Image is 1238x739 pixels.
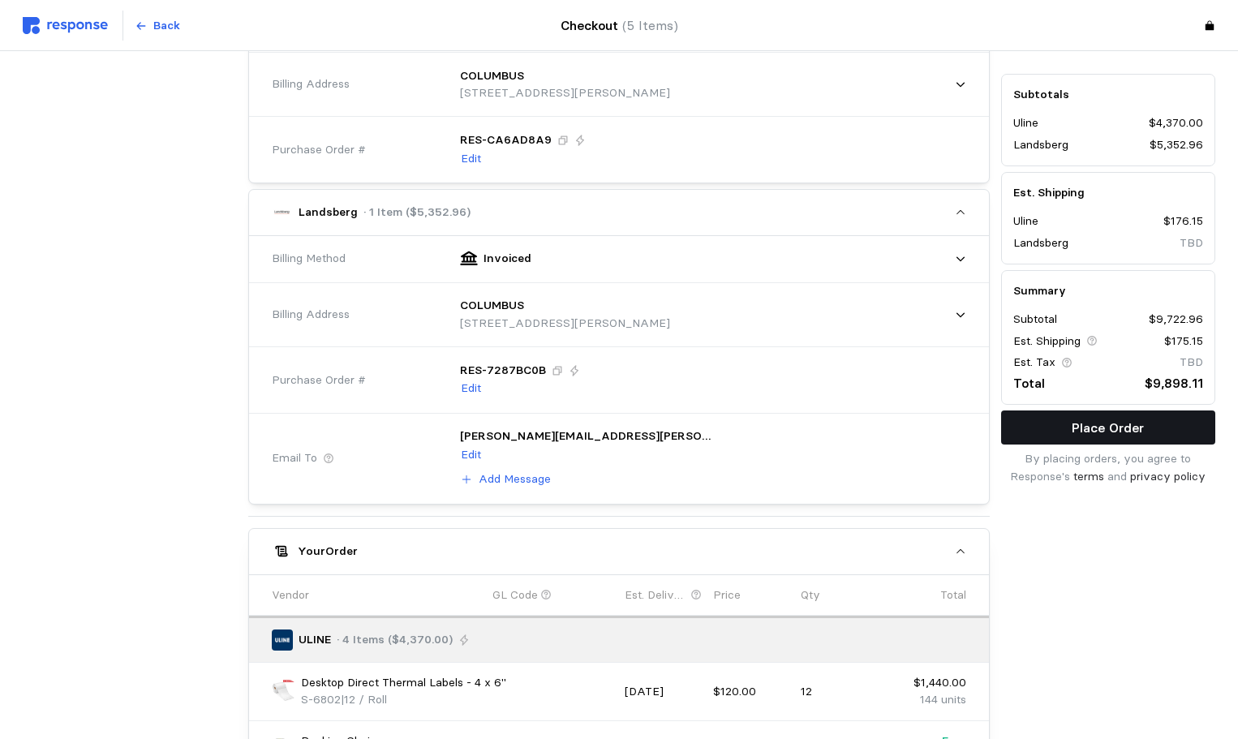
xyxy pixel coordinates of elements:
button: Edit [460,379,482,398]
span: Purchase Order # [272,141,366,159]
p: Edit [461,150,481,168]
p: TBD [1180,234,1203,252]
button: Add Message [460,470,552,489]
p: $1,440.00 [889,674,966,692]
button: Edit [460,149,482,169]
span: S-6802 [301,692,341,707]
p: Landsberg [299,204,358,221]
img: svg%3e [23,17,108,34]
button: Landsberg· 1 Item ($5,352.96) [249,190,989,235]
p: Add Message [479,470,551,488]
p: Invoiced [484,250,531,268]
p: · 1 Item ($5,352.96) [363,204,471,221]
p: By placing orders, you agree to Response's and [1001,451,1215,486]
p: Est. Delivery [625,586,687,604]
button: YourOrder [249,529,989,574]
p: $4,370.00 [1149,115,1203,133]
p: $5,352.96 [1150,136,1203,154]
p: [STREET_ADDRESS][PERSON_NAME] [460,84,670,102]
p: $175.15 [1164,333,1203,350]
p: Place Order [1072,418,1144,438]
a: terms [1073,469,1104,483]
h5: Subtotals [1013,86,1203,103]
div: Landsberg· 1 Item ($5,352.96) [249,236,989,504]
button: Place Order [1001,411,1215,445]
div: ULINE· 4 Items ($4,370.00) [249,6,989,183]
button: Back [126,11,189,41]
p: Est. Shipping [1013,333,1081,350]
p: 144 units [889,691,966,709]
p: Edit [461,380,481,397]
span: | 12 / Roll [341,692,387,707]
p: ULINE [299,631,331,649]
h5: Your Order [298,543,358,560]
span: Email To [272,449,317,467]
p: COLUMBUS [460,67,524,85]
span: Billing Address [272,75,350,93]
span: Billing Method [272,250,346,268]
p: Landsberg [1013,234,1068,252]
p: TBD [1180,354,1203,372]
p: $176.15 [1163,213,1203,231]
p: [STREET_ADDRESS][PERSON_NAME] [460,315,670,333]
p: [DATE] [625,683,702,701]
p: [PERSON_NAME][EMAIL_ADDRESS][PERSON_NAME][DOMAIN_NAME], [PERSON_NAME][DOMAIN_NAME][EMAIL_ADDRESS]... [460,428,713,445]
p: Est. Tax [1013,354,1055,372]
p: GL Code [492,586,538,604]
span: Purchase Order # [272,372,366,389]
p: Uline [1013,115,1038,133]
p: Desktop Direct Thermal Labels - 4 x 6" [301,674,506,692]
span: Billing Address [272,306,350,324]
p: Landsberg [1013,136,1068,154]
a: privacy policy [1130,469,1206,483]
p: Subtotal [1013,311,1057,329]
p: 12 [801,683,878,701]
p: RES-CA6AD8A9 [460,131,552,149]
p: RES-7287BC0B [460,362,546,380]
h4: Checkout [561,15,678,36]
p: Qty [801,586,820,604]
p: Total [940,586,966,604]
img: S-6802_txt_USEng [272,680,295,703]
p: $9,898.11 [1145,374,1203,394]
p: Uline [1013,213,1038,231]
p: Price [713,586,741,604]
p: COLUMBUS [460,297,524,315]
button: Edit [460,445,482,465]
p: Total [1013,374,1045,394]
h5: Est. Shipping [1013,184,1203,201]
p: $120.00 [713,683,790,701]
span: (5 Items) [622,18,678,33]
p: Back [153,17,180,35]
p: Edit [461,446,481,464]
p: · 4 Items ($4,370.00) [337,631,453,649]
p: Vendor [272,586,309,604]
h5: Summary [1013,282,1203,299]
p: $9,722.96 [1149,311,1203,329]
